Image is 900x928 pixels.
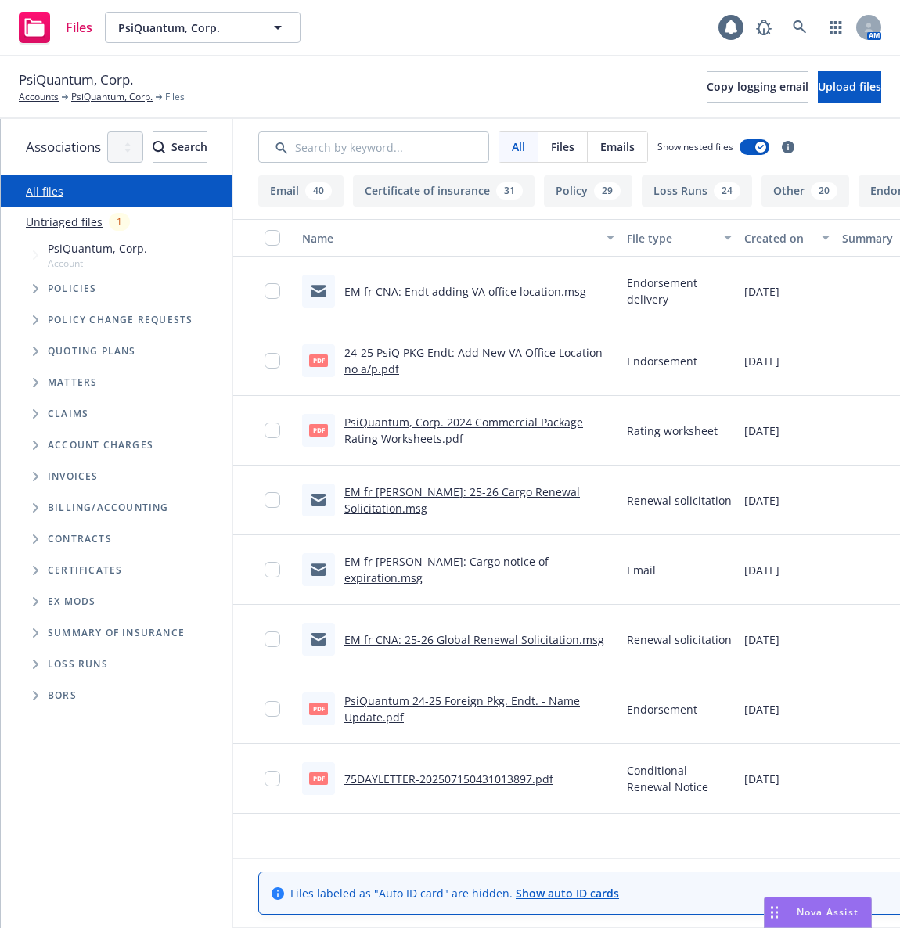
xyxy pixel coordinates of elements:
input: Search by keyword... [258,131,489,163]
span: Endorsement [627,353,697,369]
span: Files labeled as "Auto ID card" are hidden. [290,885,619,901]
div: File type [627,230,715,246]
input: Toggle Row Selected [265,562,280,577]
span: [DATE] [744,771,779,787]
span: Loss Runs [48,660,108,669]
span: Invoices [48,472,99,481]
button: Upload files [818,71,881,103]
button: Copy logging email [707,71,808,103]
div: Name [302,230,597,246]
span: Files [66,21,92,34]
button: Created on [738,219,836,257]
span: Account charges [48,441,153,450]
div: 1 [109,213,130,231]
span: Summary of insurance [48,628,185,638]
span: Upload files [818,79,881,94]
span: pdf [309,772,328,784]
div: Search [153,132,207,162]
span: Files [165,90,185,104]
div: Tree Example [1,237,232,492]
span: Files [551,138,574,155]
span: Billing/Accounting [48,503,169,513]
input: Toggle Row Selected [265,423,280,438]
svg: Search [153,141,165,153]
span: PsiQuantum, Corp. [118,20,254,36]
span: pdf [309,424,328,436]
span: Associations [26,137,101,157]
span: Rating worksheet [627,423,718,439]
span: Certificates [48,566,122,575]
a: EM fr [PERSON_NAME]: Cargo notice of expiration.msg [344,554,549,585]
span: pdf [309,354,328,366]
a: Accounts [19,90,59,104]
div: 29 [594,182,621,200]
span: [DATE] [744,423,779,439]
span: Copy logging email [707,79,808,94]
a: Files [13,5,99,49]
span: Email [627,562,656,578]
span: PsiQuantum, Corp. [19,70,133,90]
button: Nova Assist [764,897,872,928]
span: [DATE] [744,283,779,300]
a: Report a Bug [748,12,779,43]
button: SearchSearch [153,131,207,163]
a: 24-25 PsiQ PKG Endt: Add New VA Office Location - no a/p.pdf [344,345,610,376]
button: Name [296,219,621,257]
div: 40 [305,182,332,200]
span: Show nested files [657,140,733,153]
button: Email [258,175,344,207]
span: All [512,138,525,155]
input: Toggle Row Selected [265,492,280,508]
button: Other [761,175,849,207]
span: Policy change requests [48,315,193,325]
span: Matters [48,378,97,387]
span: Account [48,257,147,270]
a: EM fr CNA: 25-26 Global Renewal Solicitation.msg [344,632,604,647]
button: Certificate of insurance [353,175,535,207]
span: Conditional Renewal Notice [627,762,732,795]
span: Ex Mods [48,597,95,606]
span: Claims [48,409,88,419]
span: Quoting plans [48,347,136,356]
span: Policies [48,284,97,293]
span: PsiQuantum, Corp. [48,240,147,257]
div: 20 [811,182,837,200]
span: Endorsement [627,701,697,718]
input: Toggle Row Selected [265,631,280,647]
a: EM fr [PERSON_NAME]: 25-26 Cargo Renewal Solicitation.msg [344,484,580,516]
div: 24 [714,182,740,200]
span: Emails [600,138,635,155]
a: PsiQuantum, Corp. [71,90,153,104]
input: Toggle Row Selected [265,771,280,786]
a: EM fr CNA: Endt adding VA office location.msg [344,284,586,299]
span: Endorsement delivery [627,275,732,308]
span: pdf [309,703,328,714]
span: [DATE] [744,562,779,578]
button: PsiQuantum, Corp. [105,12,301,43]
div: Folder Tree Example [1,492,232,711]
span: Renewal solicitation [627,492,732,509]
a: 75DAYLETTER-202507150431013897.pdf [344,772,553,786]
a: PsiQuantum, Corp. 2024 Commercial Package Rating Worksheets.pdf [344,415,583,446]
span: [DATE] [744,631,779,648]
a: Show auto ID cards [516,886,619,901]
span: Contracts [48,534,112,544]
a: Untriaged files [26,214,103,230]
span: [DATE] [744,353,779,369]
div: 31 [496,182,523,200]
span: [DATE] [744,701,779,718]
span: Nova Assist [797,905,859,919]
button: Loss Runs [642,175,752,207]
div: Created on [744,230,812,246]
a: All files [26,184,63,199]
button: File type [621,219,738,257]
button: Policy [544,175,632,207]
span: [DATE] [744,492,779,509]
span: Renewal solicitation [627,631,732,648]
input: Toggle Row Selected [265,701,280,717]
div: Drag to move [765,897,784,927]
a: PsiQuantum 24-25 Foreign Pkg. Endt. - Name Update.pdf [344,693,580,725]
input: Toggle Row Selected [265,353,280,369]
input: Toggle Row Selected [265,283,280,299]
span: BORs [48,691,77,700]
